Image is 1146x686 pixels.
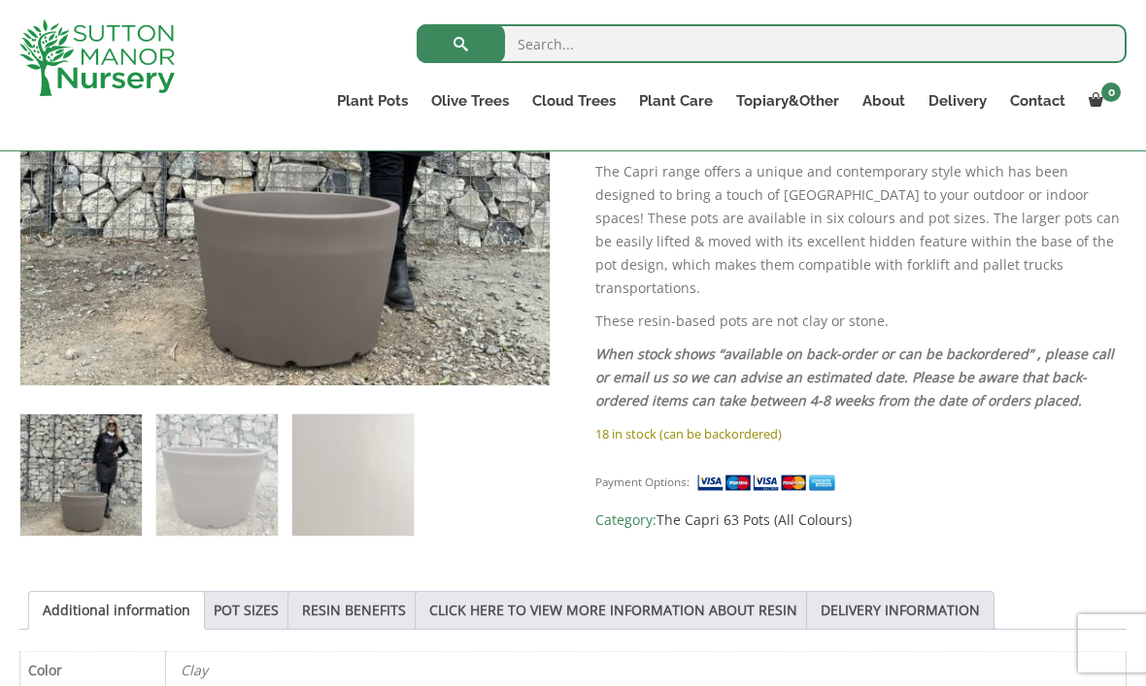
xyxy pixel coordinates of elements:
[521,87,627,114] a: Cloud Trees
[420,87,521,114] a: Olive Trees
[292,414,414,536] img: The Capri Pot 63 Colour Clay - Image 3
[851,87,917,114] a: About
[696,473,842,493] img: payment supported
[917,87,998,114] a: Delivery
[429,592,797,629] a: CLICK HERE TO VIEW MORE INFORMATION ABOUT RESIN
[595,344,1114,409] em: When stock shows “available on back-order or can be backordered” , please call or email us so we ...
[302,592,406,629] a: RESIN BENEFITS
[43,592,190,629] a: Additional information
[20,414,142,536] img: The Capri Pot 63 Colour Clay
[725,87,851,114] a: Topiary&Other
[595,422,1127,445] p: 18 in stock (can be backordered)
[417,24,1127,63] input: Search...
[821,592,980,629] a: DELIVERY INFORMATION
[595,508,1127,532] span: Category:
[595,474,690,489] small: Payment Options:
[1077,87,1127,114] a: 0
[595,310,1127,333] p: These resin-based pots are not clay or stone.
[657,510,852,529] a: The Capri 63 Pots (All Colours)
[214,592,279,629] a: POT SIZES
[19,19,175,96] img: logo
[998,87,1077,114] a: Contact
[595,160,1127,300] p: The Capri range offers a unique and contemporary style which has been designed to bring a touch o...
[627,87,725,114] a: Plant Care
[156,414,278,536] img: The Capri Pot 63 Colour Clay - Image 2
[325,87,420,114] a: Plant Pots
[1101,82,1121,102] span: 0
